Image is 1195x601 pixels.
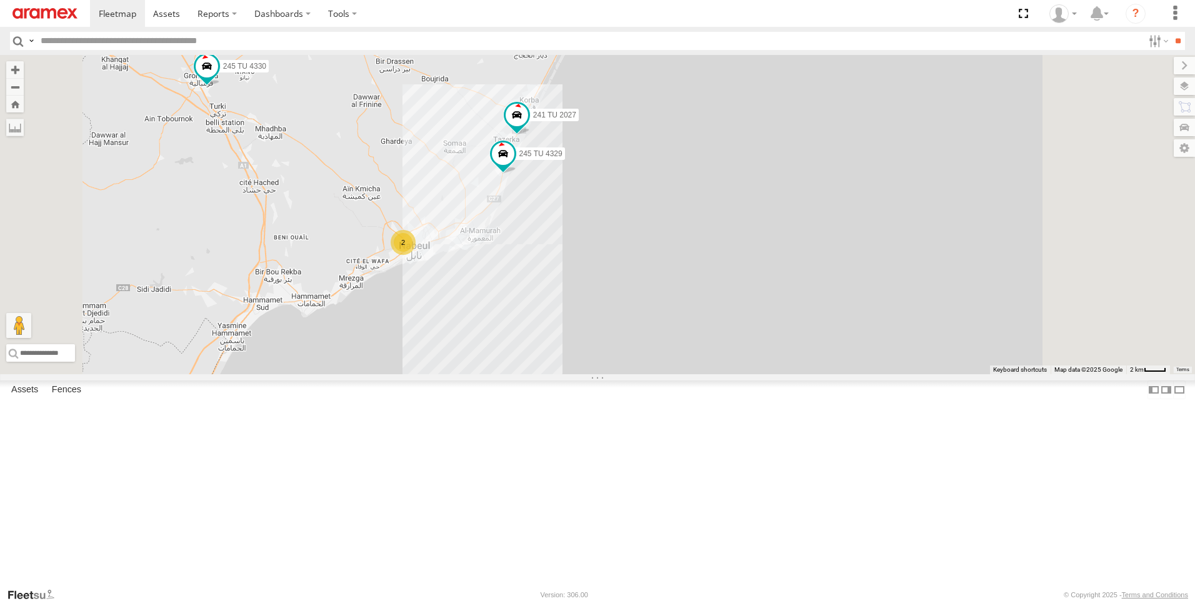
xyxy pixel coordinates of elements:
[6,119,24,136] label: Measure
[1126,4,1146,24] i: ?
[1174,139,1195,157] label: Map Settings
[1173,380,1186,399] label: Hide Summary Table
[1176,367,1189,372] a: Terms (opens in new tab)
[1045,4,1081,23] div: Zied Bensalem
[519,149,562,157] span: 245 TU 4329
[1144,32,1171,50] label: Search Filter Options
[12,8,77,19] img: aramex-logo.svg
[6,61,24,78] button: Zoom in
[1064,591,1188,599] div: © Copyright 2025 -
[223,62,266,71] span: 245 TU 4330
[541,591,588,599] div: Version: 306.00
[1126,365,1170,374] button: Map Scale: 2 km per 32 pixels
[46,381,87,399] label: Fences
[7,589,64,601] a: Visit our Website
[6,313,31,338] button: Drag Pegman onto the map to open Street View
[6,96,24,112] button: Zoom Home
[1160,380,1172,399] label: Dock Summary Table to the Right
[1054,366,1122,373] span: Map data ©2025 Google
[1147,380,1160,399] label: Dock Summary Table to the Left
[993,365,1047,374] button: Keyboard shortcuts
[391,230,416,255] div: 2
[6,78,24,96] button: Zoom out
[1130,366,1144,373] span: 2 km
[1122,591,1188,599] a: Terms and Conditions
[5,381,44,399] label: Assets
[26,32,36,50] label: Search Query
[533,111,576,119] span: 241 TU 2027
